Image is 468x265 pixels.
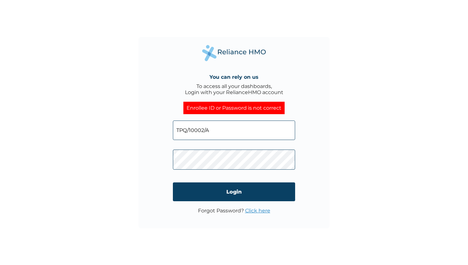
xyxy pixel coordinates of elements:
[183,102,285,114] div: Enrollee ID or Password is not correct
[173,182,295,201] input: Login
[185,83,283,95] div: To access all your dashboards, Login with your RelianceHMO account
[202,45,266,61] img: Reliance Health's Logo
[209,74,259,80] h4: You can rely on us
[173,121,295,140] input: Email address or HMO ID
[198,208,270,214] p: Forgot Password?
[245,208,270,214] a: Click here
